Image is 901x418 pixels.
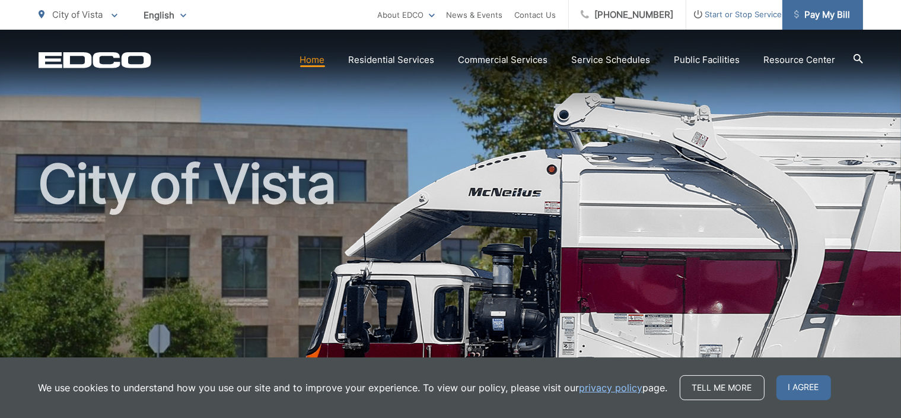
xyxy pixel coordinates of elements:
[378,8,435,22] a: About EDCO
[447,8,503,22] a: News & Events
[349,53,435,67] a: Residential Services
[580,381,643,395] a: privacy policy
[515,8,556,22] a: Contact Us
[53,9,103,20] span: City of Vista
[39,381,668,395] p: We use cookies to understand how you use our site and to improve your experience. To view our pol...
[135,5,195,26] span: English
[674,53,740,67] a: Public Facilities
[572,53,651,67] a: Service Schedules
[300,53,325,67] a: Home
[39,52,151,68] a: EDCD logo. Return to the homepage.
[459,53,548,67] a: Commercial Services
[794,8,851,22] span: Pay My Bill
[764,53,836,67] a: Resource Center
